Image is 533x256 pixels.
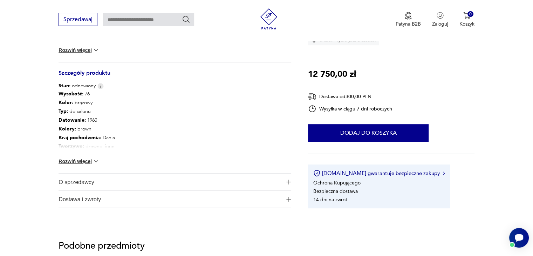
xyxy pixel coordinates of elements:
[59,126,76,132] b: Kolory :
[405,12,412,20] img: Ikona medalu
[97,83,104,89] img: Info icon
[313,196,347,203] li: 14 dni na zwrot
[59,158,99,165] button: Rozwiń więcej
[313,170,320,177] img: Ikona certyfikatu
[59,117,86,123] b: Datowanie :
[308,92,392,101] div: Dostawa od 300,00 PLN
[59,124,189,133] p: brown
[59,242,474,250] p: Podobne przedmioty
[59,108,68,115] b: Typ :
[59,191,281,208] span: Dostawa i zwroty
[59,90,83,97] b: Wysokość :
[459,12,474,27] button: 0Koszyk
[313,179,361,186] li: Ochrona Kupującego
[93,47,100,54] img: chevron down
[59,116,189,124] p: 1960
[432,21,448,27] p: Zaloguj
[308,68,356,81] p: 12 750,00 zł
[59,18,97,22] a: Sprzedawaj
[59,107,189,116] p: do salonu
[59,82,96,89] span: odnowiony
[467,11,473,17] div: 0
[313,170,445,177] button: [DOMAIN_NAME] gwarantuje bezpieczne zakupy
[463,12,470,19] img: Ikona koszyka
[308,92,316,101] img: Ikona dostawy
[59,143,84,150] b: Tworzywo :
[93,158,100,165] img: chevron down
[59,174,281,190] span: O sprzedawcy
[59,133,189,142] p: Dania
[59,89,189,98] p: 76
[459,21,474,27] p: Koszyk
[286,197,291,202] img: Ikona plusa
[182,15,190,23] button: Szukaj
[59,98,189,107] p: brązowy
[59,191,291,208] button: Ikona plusaDostawa i zwroty
[313,188,358,194] li: Bezpieczna dostawa
[443,171,445,175] img: Ikona strzałki w prawo
[59,174,291,190] button: Ikona plusaO sprzedawcy
[432,12,448,27] button: Zaloguj
[437,12,444,19] img: Ikonka użytkownika
[308,124,429,142] button: Dodaj do koszyka
[396,21,421,27] p: Patyna B2B
[286,180,291,184] img: Ikona plusa
[258,8,279,29] img: Patyna - sklep z meblami i dekoracjami vintage
[396,12,421,27] button: Patyna B2B
[59,134,101,141] b: Kraj pochodzenia :
[59,71,291,82] h3: Szczegóły produktu
[59,13,97,26] button: Sprzedawaj
[509,228,529,248] iframe: Smartsupp widget button
[396,12,421,27] a: Ikona medaluPatyna B2B
[59,142,189,151] p: drewno, inne
[59,99,73,106] b: Kolor:
[59,47,99,54] button: Rozwiń więcej
[308,105,392,113] div: Wysyłka w ciągu 7 dni roboczych
[59,82,70,89] b: Stan:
